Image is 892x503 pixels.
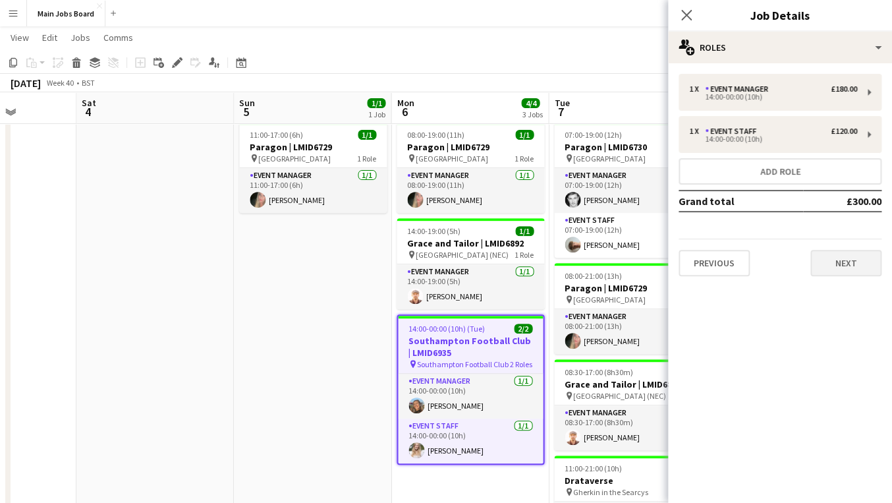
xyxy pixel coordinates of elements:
[803,191,881,212] td: £300.00
[554,405,702,450] app-card-role: Event Manager1/108:30-17:00 (8h30m)[PERSON_NAME]
[397,218,544,309] app-job-card: 14:00-19:00 (5h)1/1Grace and Tailor | LMID6892 [GEOGRAPHIC_DATA] (NEC)1 RoleEvent Manager1/114:00...
[554,213,702,258] app-card-role: Event Staff1/107:00-19:00 (12h)[PERSON_NAME]
[515,154,534,163] span: 1 Role
[80,104,96,119] span: 4
[554,282,702,294] h3: Paragon | LMID6729
[395,104,414,119] span: 6
[554,168,702,213] app-card-role: Event Manager1/107:00-19:00 (12h)[PERSON_NAME]
[239,122,387,213] app-job-card: 11:00-17:00 (6h)1/1Paragon | LMID6729 [GEOGRAPHIC_DATA]1 RoleEvent Manager1/111:00-17:00 (6h)[PER...
[565,463,622,473] span: 11:00-21:00 (10h)
[5,29,34,46] a: View
[250,130,303,140] span: 11:00-17:00 (6h)
[65,29,96,46] a: Jobs
[82,78,95,88] div: BST
[554,359,702,450] app-job-card: 08:30-17:00 (8h30m)1/1Grace and Tailor | LMID6892 [GEOGRAPHIC_DATA] (NEC)1 RoleEvent Manager1/108...
[552,104,569,119] span: 7
[11,32,29,44] span: View
[42,32,57,44] span: Edit
[43,78,76,88] span: Week 40
[668,32,892,63] div: Roles
[689,136,857,142] div: 14:00-00:00 (10h)
[397,237,544,249] h3: Grace and Tailor | LMID6892
[689,84,705,94] div: 1 x
[510,359,532,369] span: 2 Roles
[554,309,702,354] app-card-role: Event Manager1/108:00-21:00 (13h)[PERSON_NAME]
[679,158,881,185] button: Add role
[368,109,385,119] div: 1 Job
[679,250,750,276] button: Previous
[521,98,540,108] span: 4/4
[397,122,544,213] app-job-card: 08:00-19:00 (11h)1/1Paragon | LMID6729 [GEOGRAPHIC_DATA]1 RoleEvent Manager1/108:00-19:00 (11h)[P...
[515,226,534,236] span: 1/1
[398,419,543,463] app-card-role: Event Staff1/114:00-00:00 (10h)[PERSON_NAME]
[831,127,857,136] div: £120.00
[573,391,666,401] span: [GEOGRAPHIC_DATA] (NEC)
[573,487,648,497] span: Gherkin in the Searcys
[514,324,532,334] span: 2/2
[573,295,646,305] span: [GEOGRAPHIC_DATA]
[27,1,105,26] button: Main Jobs Board
[239,141,387,153] h3: Paragon | LMID6729
[810,250,881,276] button: Next
[239,97,255,109] span: Sun
[70,32,90,44] span: Jobs
[515,250,534,260] span: 1 Role
[258,154,331,163] span: [GEOGRAPHIC_DATA]
[397,264,544,309] app-card-role: Event Manager1/114:00-19:00 (5h)[PERSON_NAME]
[416,250,509,260] span: [GEOGRAPHIC_DATA] (NEC)
[408,324,485,334] span: 14:00-00:00 (10h) (Tue)
[416,154,488,163] span: [GEOGRAPHIC_DATA]
[358,130,376,140] span: 1/1
[573,154,646,163] span: [GEOGRAPHIC_DATA]
[679,191,803,212] td: Grand total
[407,226,460,236] span: 14:00-19:00 (5h)
[417,359,509,369] span: Southampton Football Club
[397,168,544,213] app-card-role: Event Manager1/108:00-19:00 (11h)[PERSON_NAME]
[565,271,622,281] span: 08:00-21:00 (13h)
[407,130,464,140] span: 08:00-19:00 (11h)
[689,127,705,136] div: 1 x
[831,84,857,94] div: £180.00
[397,97,414,109] span: Mon
[11,76,41,90] div: [DATE]
[398,374,543,419] app-card-role: Event Manager1/114:00-00:00 (10h)[PERSON_NAME]
[398,335,543,359] h3: Southampton Football Club | LMID6935
[367,98,385,108] span: 1/1
[554,475,702,487] h3: Drataverse
[37,29,63,46] a: Edit
[705,127,762,136] div: Event Staff
[98,29,138,46] a: Comms
[237,104,255,119] span: 5
[554,122,702,258] app-job-card: 07:00-19:00 (12h)2/2Paragon | LMID6730 [GEOGRAPHIC_DATA]2 RolesEvent Manager1/107:00-19:00 (12h)[...
[357,154,376,163] span: 1 Role
[565,367,633,377] span: 08:30-17:00 (8h30m)
[103,32,133,44] span: Comms
[705,84,773,94] div: Event Manager
[397,141,544,153] h3: Paragon | LMID6729
[554,378,702,390] h3: Grace and Tailor | LMID6892
[668,7,892,24] h3: Job Details
[522,109,542,119] div: 3 Jobs
[515,130,534,140] span: 1/1
[689,94,857,100] div: 14:00-00:00 (10h)
[82,97,96,109] span: Sat
[554,97,569,109] span: Tue
[239,168,387,213] app-card-role: Event Manager1/111:00-17:00 (6h)[PERSON_NAME]
[565,130,622,140] span: 07:00-19:00 (12h)
[554,263,702,354] app-job-card: 08:00-21:00 (13h)1/1Paragon | LMID6729 [GEOGRAPHIC_DATA]1 RoleEvent Manager1/108:00-21:00 (13h)[P...
[554,141,702,153] h3: Paragon | LMID6730
[397,314,544,465] app-job-card: 14:00-00:00 (10h) (Tue)2/2Southampton Football Club | LMID6935 Southampton Football Club2 RolesEv...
